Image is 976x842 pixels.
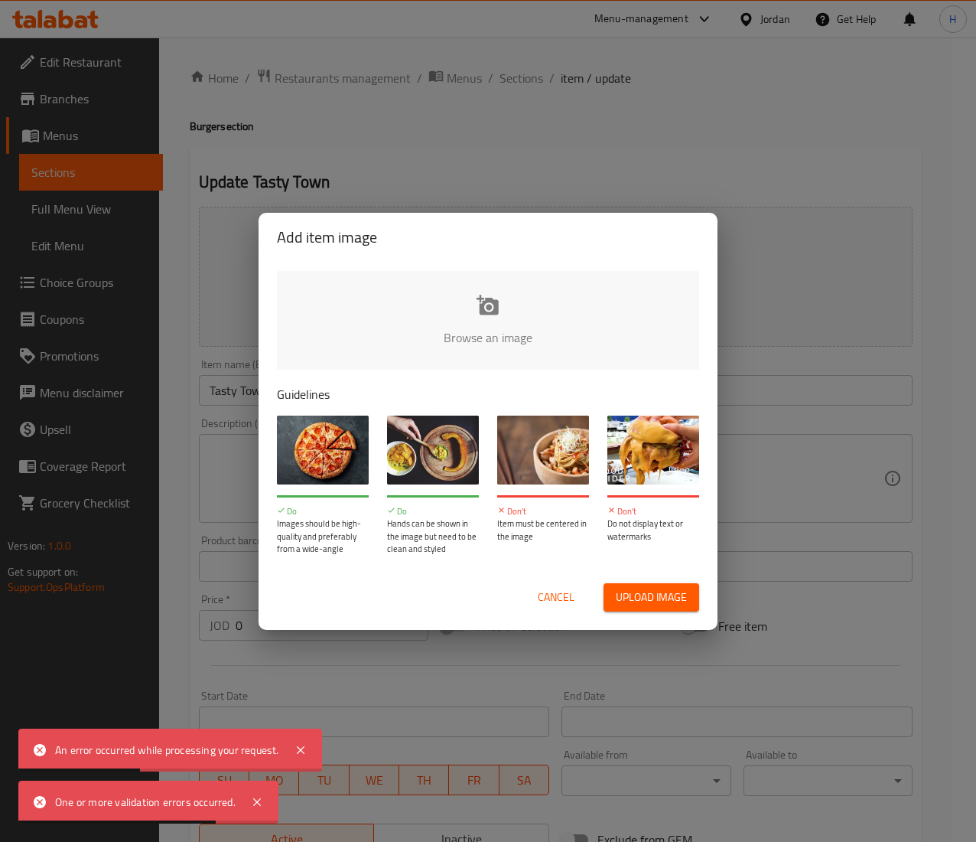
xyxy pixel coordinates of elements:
[277,385,699,403] p: Guidelines
[497,416,589,485] img: guide-img-3@3x.jpg
[55,742,279,759] div: An error occurred while processing your request.
[55,794,236,811] div: One or more validation errors occurred.
[387,416,479,485] img: guide-img-2@3x.jpg
[616,588,687,607] span: Upload image
[607,416,699,485] img: guide-img-4@3x.jpg
[277,505,369,518] p: Do
[538,588,574,607] span: Cancel
[277,517,369,556] p: Images should be high-quality and preferably from a wide-angle
[607,517,699,543] p: Do not display text or watermarks
[387,517,479,556] p: Hands can be shown in the image but need to be clean and styled
[277,416,369,485] img: guide-img-1@3x.jpg
[603,583,699,612] button: Upload image
[497,505,589,518] p: Don't
[387,505,479,518] p: Do
[532,583,581,612] button: Cancel
[277,225,699,250] h2: Add item image
[497,517,589,543] p: Item must be centered in the image
[607,505,699,518] p: Don't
